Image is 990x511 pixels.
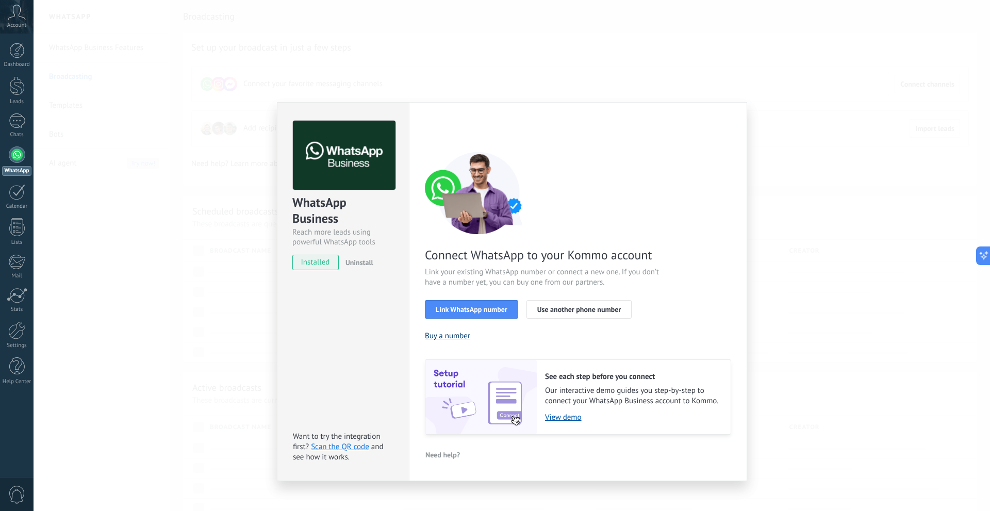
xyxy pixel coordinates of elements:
span: Want to try the integration first? [293,432,381,452]
div: WhatsApp Business [292,194,394,227]
div: WhatsApp [2,166,31,176]
a: Scan the QR code [311,442,369,452]
span: installed [293,255,338,270]
img: connect number [425,152,533,234]
div: Settings [2,342,32,349]
span: Link WhatsApp number [436,306,507,313]
span: and see how it works. [293,442,384,462]
span: Connect WhatsApp to your Kommo account [425,247,670,263]
div: Dashboard [2,61,32,68]
img: logo_main.png [293,121,395,190]
h2: See each step before you connect [545,372,720,382]
span: Uninstall [345,258,373,267]
span: Need help? [425,451,460,458]
a: View demo [545,413,720,422]
span: Account [7,22,26,29]
button: Uninstall [341,255,373,270]
div: Calendar [2,203,32,210]
div: Lists [2,239,32,246]
button: Buy a number [425,331,470,341]
button: Need help? [425,447,460,463]
div: Stats [2,306,32,313]
span: Use another phone number [537,306,621,313]
button: Link WhatsApp number [425,300,518,319]
div: Mail [2,273,32,279]
div: Help Center [2,378,32,385]
span: Link your existing WhatsApp number or connect a new one. If you don’t have a number yet, you can ... [425,267,670,288]
span: Our interactive demo guides you step-by-step to connect your WhatsApp Business account to Kommo. [545,386,720,406]
div: Chats [2,131,32,138]
div: Reach more leads using powerful WhatsApp tools [292,227,394,247]
button: Use another phone number [526,300,632,319]
div: Leads [2,98,32,105]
